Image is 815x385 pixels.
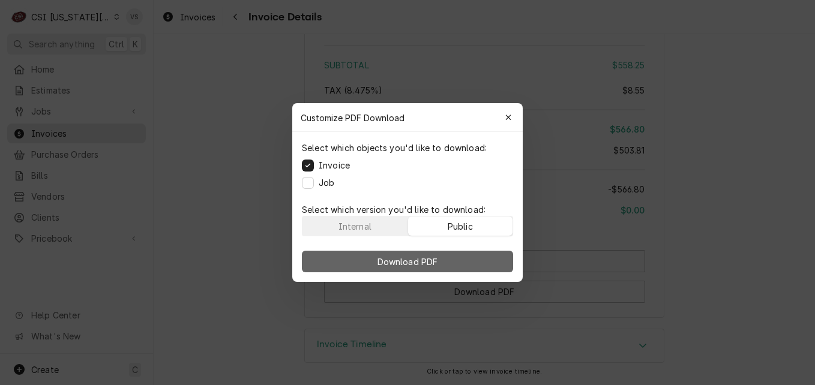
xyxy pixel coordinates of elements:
label: Invoice [319,159,350,172]
p: Select which objects you'd like to download: [302,142,487,154]
button: Download PDF [302,251,513,272]
span: Download PDF [375,255,441,268]
div: Public [448,220,473,233]
div: Internal [338,220,371,233]
p: Select which version you'd like to download: [302,203,513,216]
label: Job [319,176,334,189]
div: Customize PDF Download [292,103,523,132]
